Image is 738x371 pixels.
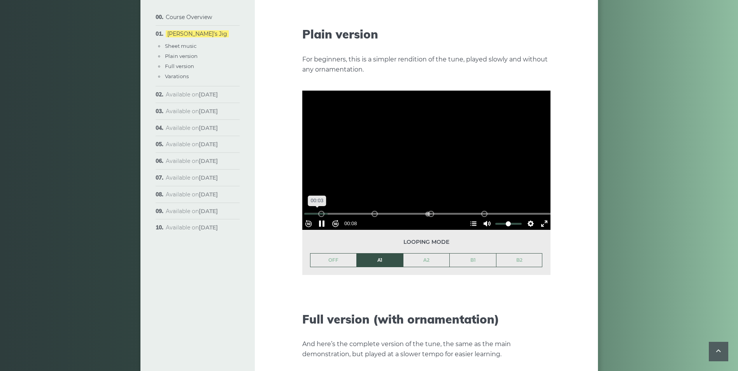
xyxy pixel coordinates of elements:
a: B2 [496,254,542,267]
h2: Plain version [302,27,550,41]
a: Sheet music [165,43,196,49]
span: Available on [166,124,218,131]
a: Course Overview [166,14,212,21]
p: For beginners, this is a simpler rendition of the tune, played slowly and without any ornamentation. [302,54,550,75]
a: B1 [450,254,496,267]
a: OFF [310,254,357,267]
a: [PERSON_NAME]’s Jig [166,30,229,37]
p: And here’s the complete version of the tune, the same as the main demonstration, but played at a ... [302,339,550,359]
a: A2 [403,254,450,267]
strong: [DATE] [199,124,218,131]
span: Available on [166,174,218,181]
span: Looping mode [310,238,543,247]
strong: [DATE] [199,174,218,181]
a: Varations [165,73,189,79]
strong: [DATE] [199,157,218,164]
span: Available on [166,157,218,164]
a: Full version [165,63,194,69]
strong: [DATE] [199,108,218,115]
a: Plain version [165,53,198,59]
span: Available on [166,108,218,115]
strong: [DATE] [199,91,218,98]
span: Available on [166,91,218,98]
span: Available on [166,224,218,231]
span: Available on [166,141,218,148]
strong: [DATE] [199,224,218,231]
span: Available on [166,208,218,215]
h2: Full version (with ornamentation) [302,312,550,326]
strong: [DATE] [199,208,218,215]
span: Available on [166,191,218,198]
strong: [DATE] [199,141,218,148]
strong: [DATE] [199,191,218,198]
